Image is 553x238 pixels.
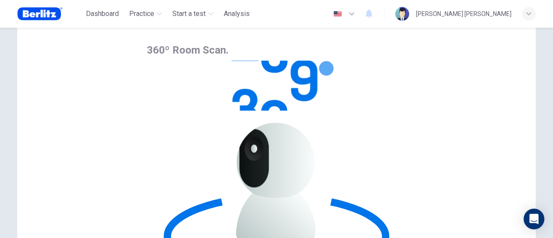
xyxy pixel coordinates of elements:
button: Analysis [220,6,253,22]
span: Analysis [224,9,250,19]
span: Dashboard [86,9,119,19]
img: Profile picture [395,7,409,21]
span: Practice [129,9,154,19]
button: Practice [126,6,165,22]
button: Dashboard [83,6,122,22]
span: 360º Room Scan. [147,44,229,56]
img: en [332,11,343,17]
button: Start a test [169,6,217,22]
span: Start a test [172,9,206,19]
div: Open Intercom Messenger [524,209,544,229]
img: Berlitz Brasil logo [17,5,63,22]
div: You need a license to access this content [220,6,253,22]
div: [PERSON_NAME] [PERSON_NAME] [416,9,512,19]
a: Berlitz Brasil logo [17,5,83,22]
